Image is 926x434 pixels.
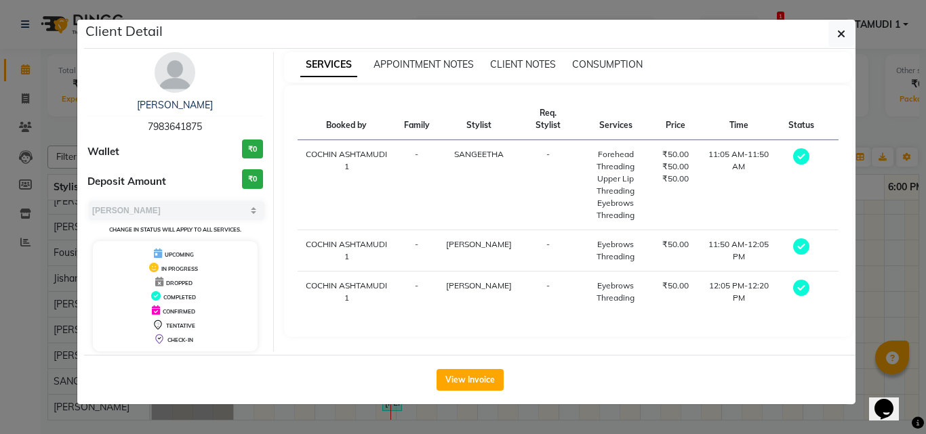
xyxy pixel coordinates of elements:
[697,230,780,272] td: 11:50 AM-12:05 PM
[662,148,689,160] div: ₹50.00
[654,99,697,140] th: Price
[298,230,396,272] td: COCHIN ASHTAMUDI 1
[520,230,578,272] td: -
[167,337,193,343] span: CHECK-IN
[869,380,912,420] iframe: chat widget
[585,197,646,221] div: Eyebrows Threading
[374,58,474,70] span: APPOINTMENT NOTES
[85,21,163,41] h5: Client Detail
[163,294,196,301] span: COMPLETED
[109,226,241,233] small: Change in status will apply to all services.
[585,173,646,197] div: Upper Lip Threading
[396,230,438,272] td: -
[166,280,193,286] span: DROPPED
[490,58,556,70] span: CLIENT NOTES
[585,238,646,263] div: Eyebrows Threading
[585,148,646,173] div: Forehead Threading
[87,144,119,160] span: Wallet
[298,272,396,313] td: COCHIN ASHTAMUDI 1
[577,99,654,140] th: Services
[396,99,438,140] th: Family
[446,239,512,249] span: [PERSON_NAME]
[165,251,194,258] span: UPCOMING
[148,121,202,133] span: 7983641875
[438,99,520,140] th: Stylist
[572,58,643,70] span: CONSUMPTION
[446,280,512,290] span: [PERSON_NAME]
[242,169,263,189] h3: ₹0
[155,52,195,93] img: avatar
[585,280,646,304] div: Eyebrows Threading
[163,308,195,315] span: CONFIRMED
[520,140,578,230] td: -
[662,238,689,251] div: ₹50.00
[137,99,213,111] a: [PERSON_NAME]
[662,160,689,173] div: ₹50.00
[697,140,780,230] td: 11:05 AM-11:50 AM
[300,53,357,77] span: SERVICES
[437,369,504,391] button: View Invoice
[242,139,263,159] h3: ₹0
[166,322,195,329] span: TENTATIVE
[396,140,438,230] td: -
[298,99,396,140] th: Booked by
[780,99,822,140] th: Status
[697,272,780,313] td: 12:05 PM-12:20 PM
[662,173,689,185] div: ₹50.00
[87,174,166,190] span: Deposit Amount
[298,140,396,230] td: COCHIN ASHTAMUDI 1
[454,149,504,159] span: SANGEETHA
[662,280,689,292] div: ₹50.00
[396,272,438,313] td: -
[161,265,198,272] span: IN PROGRESS
[520,99,578,140] th: Req. Stylist
[697,99,780,140] th: Time
[520,272,578,313] td: -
